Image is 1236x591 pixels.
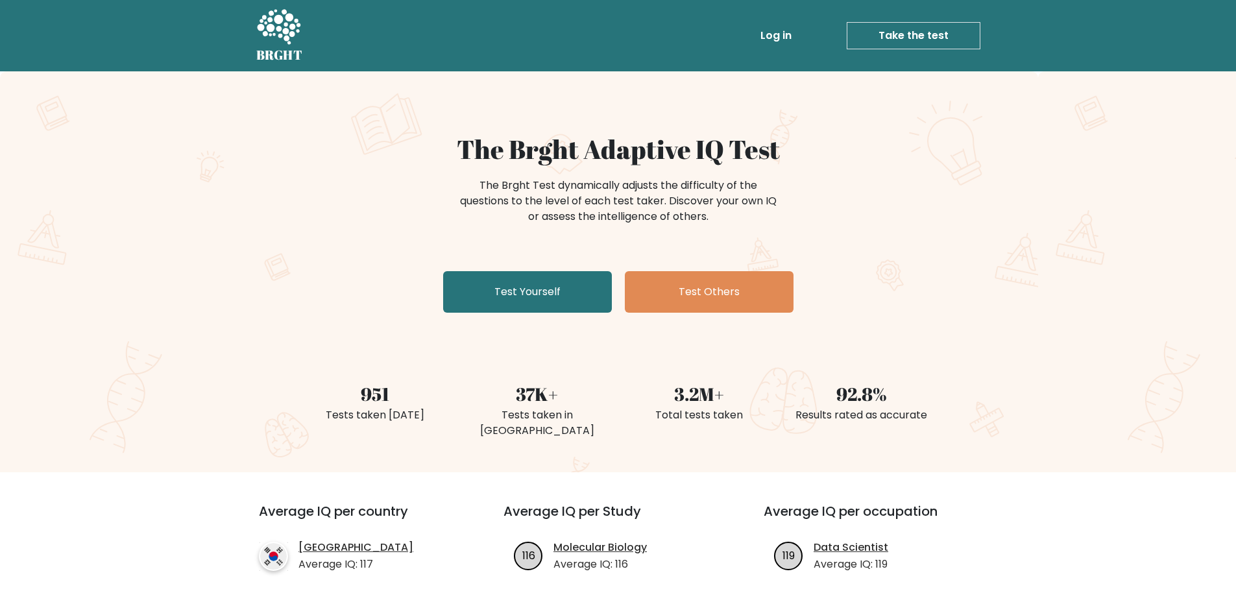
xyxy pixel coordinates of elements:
[456,178,781,224] div: The Brght Test dynamically adjusts the difficulty of the questions to the level of each test take...
[298,540,413,555] a: [GEOGRAPHIC_DATA]
[443,271,612,313] a: Test Yourself
[522,548,535,562] text: 116
[302,380,448,407] div: 951
[814,557,888,572] p: Average IQ: 119
[782,548,795,562] text: 119
[302,134,935,165] h1: The Brght Adaptive IQ Test
[788,380,935,407] div: 92.8%
[503,503,733,535] h3: Average IQ per Study
[464,407,611,439] div: Tests taken in [GEOGRAPHIC_DATA]
[256,5,303,66] a: BRGHT
[788,407,935,423] div: Results rated as accurate
[764,503,993,535] h3: Average IQ per occupation
[755,23,797,49] a: Log in
[625,271,794,313] a: Test Others
[626,407,773,423] div: Total tests taken
[553,557,647,572] p: Average IQ: 116
[814,540,888,555] a: Data Scientist
[847,22,980,49] a: Take the test
[259,542,288,571] img: country
[553,540,647,555] a: Molecular Biology
[464,380,611,407] div: 37K+
[256,47,303,63] h5: BRGHT
[302,407,448,423] div: Tests taken [DATE]
[626,380,773,407] div: 3.2M+
[259,503,457,535] h3: Average IQ per country
[298,557,413,572] p: Average IQ: 117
